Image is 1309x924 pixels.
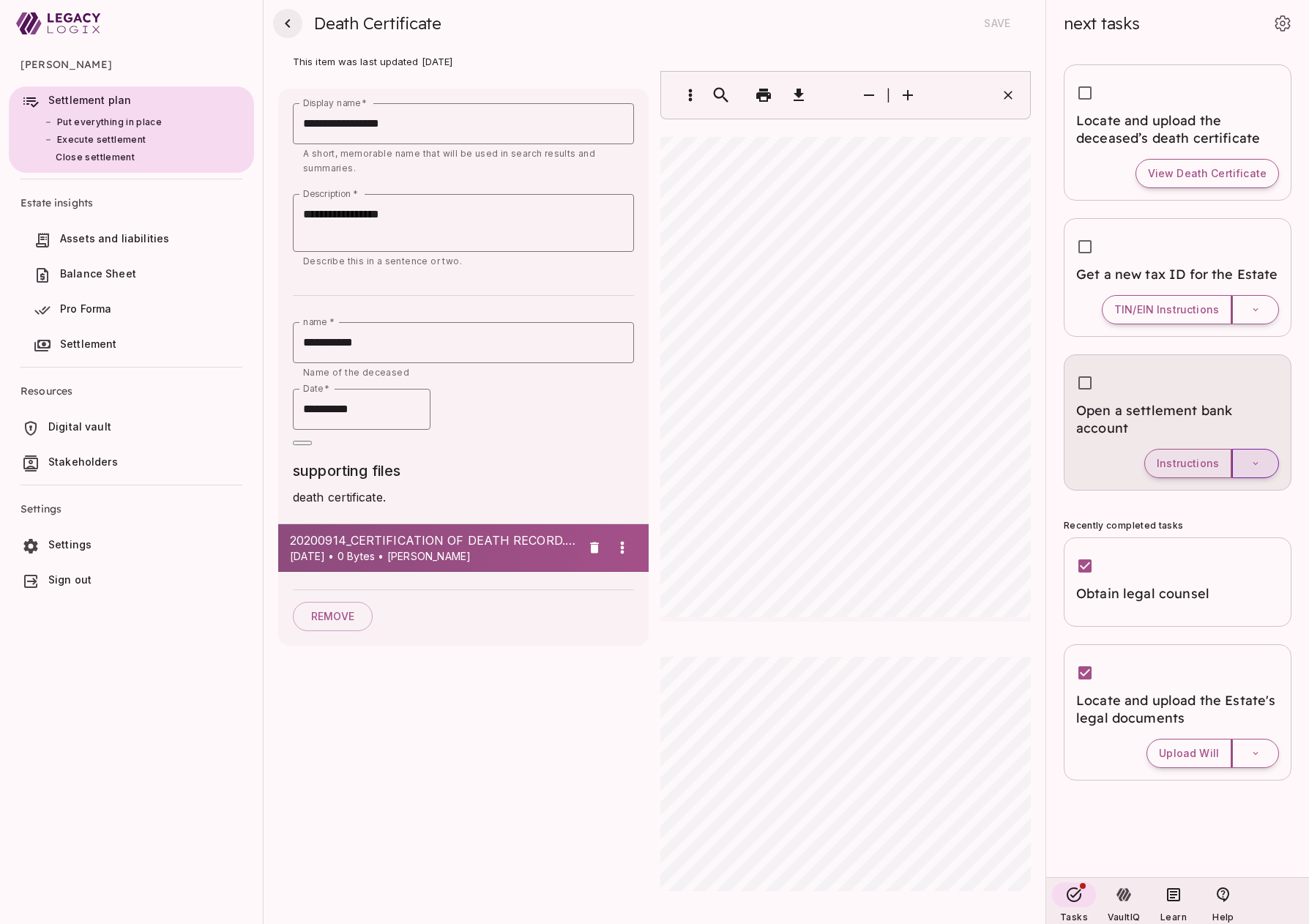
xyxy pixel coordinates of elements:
span: Put everything in place [57,116,162,127]
label: Description [303,187,358,200]
span: Tasks [1060,912,1088,923]
span: Balance Sheet [60,267,136,280]
span: Help [1212,912,1234,923]
span: Death Certificate [314,13,441,34]
div: 20200914_CERTIFICATION OF DEATH RECORD.pdf[DATE] • 0 Bytes • [PERSON_NAME] [278,524,649,571]
span: Close settlement [56,152,135,163]
span: death certificate. [293,490,386,504]
span: TIN/EIN Instructions [1114,303,1219,316]
span: Resources [20,373,242,409]
span: Obtain legal counsel [1076,585,1279,603]
span: Settlement plan [48,94,131,106]
span: next tasks [1064,13,1140,34]
span: supporting files [293,462,400,480]
label: name * [303,316,335,328]
span: Recently completed tasks [1064,520,1183,531]
span: Settings [20,491,242,526]
div: Page ⁨1⁩ [660,137,1031,622]
span: Name of the deceased [303,367,409,378]
span: Learn [1160,912,1187,923]
span: Locate and upload the Estate's legal documents [1076,692,1279,727]
span: Execute settlement [57,134,146,145]
span: [PERSON_NAME] [20,47,242,82]
span: Get a new tax ID for the Estate [1076,266,1279,283]
span: VaultIQ [1108,912,1140,923]
span: Settlement [60,338,117,350]
span: Pro Forma [60,302,111,315]
span: Assets and liabilities [60,232,169,245]
span: Remove [311,610,354,623]
span: Instructions [1157,457,1219,470]
p: [DATE] • 0 Bytes • [PERSON_NAME] [290,549,581,564]
div: | [887,86,890,104]
span: Estate insights [20,185,242,220]
button: Remove [293,602,373,631]
label: Date [303,382,329,395]
label: Display name [303,97,367,109]
span: Upload Will [1159,747,1219,760]
span: Open a settlement bank account [1076,402,1279,437]
span: Stakeholders [48,455,118,468]
span: A short, memorable name that will be used in search results and summaries. [303,148,598,174]
span: 20200914_CERTIFICATION OF DEATH RECORD.pdf [290,532,581,549]
span: Sign out [48,573,92,586]
span: Describe this in a sentence or two. [303,256,462,267]
button: Close [293,441,312,445]
span: Locate and upload the deceased’s death certificate [1076,112,1279,147]
span: View Death Certificate [1148,167,1267,180]
button: Remove [581,534,608,561]
span: Settings [48,538,92,551]
span: Digital vault [48,420,111,433]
